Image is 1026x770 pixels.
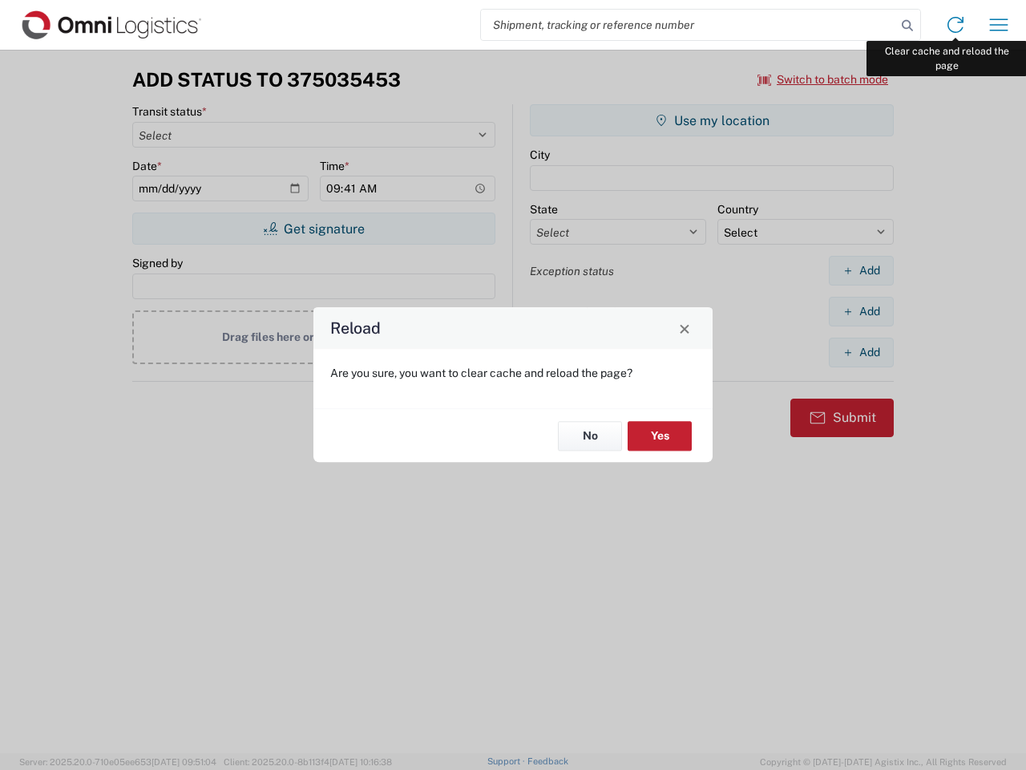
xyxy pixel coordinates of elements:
button: Close [673,317,696,339]
button: Yes [628,421,692,451]
input: Shipment, tracking or reference number [481,10,896,40]
button: No [558,421,622,451]
p: Are you sure, you want to clear cache and reload the page? [330,366,696,380]
h4: Reload [330,317,381,340]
